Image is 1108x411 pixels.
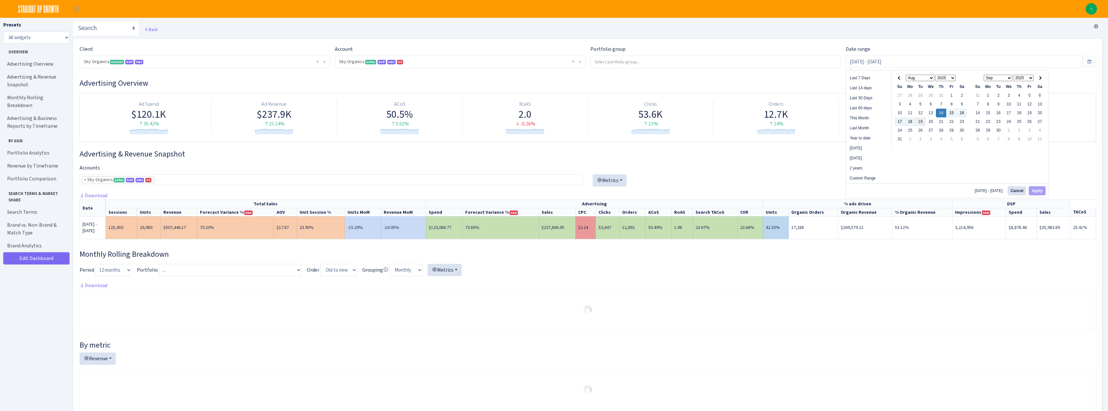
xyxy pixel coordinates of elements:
[596,216,619,239] td: 53,647
[307,266,319,274] label: Order
[593,174,627,187] button: Metrics
[244,211,253,215] span: new
[197,208,274,216] th: Revenue Forecast Variance %
[4,46,68,55] span: Overview
[846,163,891,173] li: 2 years
[590,120,710,128] div: 21%
[335,56,585,68] span: Sky Organics <span class="badge badge-success">Seller</span><span class="badge badge-primary">DSP...
[197,216,274,239] td: 70.20%
[1024,82,1035,91] th: Fr
[590,45,626,53] label: Portfolio group
[926,109,936,117] td: 13
[894,117,905,126] td: 17
[465,101,585,108] div: RoAS
[340,108,460,120] div: 50.5%
[84,59,322,65] span: Sky Organics <span class="badge badge-success">Current</span><span class="badge badge-primary">DS...
[946,117,957,126] td: 22
[3,252,70,265] a: Edit Dashboard
[3,239,68,252] a: Brand Analytics
[1014,91,1024,100] td: 4
[89,120,209,128] div: 30.42%
[972,135,983,144] td: 5
[838,216,892,239] td: $269,579.22
[763,200,952,208] th: % ads driven
[362,266,388,274] label: Grouping
[1035,135,1045,144] td: 11
[161,208,197,216] th: Revenue
[397,60,403,64] span: US
[80,192,107,199] a: Download
[894,135,905,144] td: 31
[3,70,68,91] a: Advertising & Revenue Snapshot
[1024,135,1035,144] td: 10
[3,58,68,70] a: Advertising Overview
[671,208,693,216] th: RoAS
[80,250,1096,259] h3: Widget #38
[905,82,915,91] th: Mo
[89,101,209,108] div: Ad Spend
[214,120,334,128] div: 15.14%
[619,216,646,239] td: 12,692
[1086,3,1097,15] a: A
[80,352,116,365] button: Revenue
[463,216,539,239] td: 73.86%
[936,100,946,109] td: 7
[80,45,93,53] label: Client
[583,305,593,315] img: Preloader
[952,208,1006,216] th: Impressions
[1037,208,1070,216] th: Sales
[936,109,946,117] td: 14
[846,45,870,53] label: Date range
[3,112,68,133] a: Advertising & Business Reports by Timeframe
[982,211,990,215] span: new
[1014,82,1024,91] th: Th
[3,146,68,159] a: Portfolio Analytics
[1004,117,1014,126] td: 24
[426,216,462,239] td: $120,088.77
[946,135,957,144] td: 5
[983,100,993,109] td: 8
[1070,216,1096,239] td: 25.41%
[1004,91,1014,100] td: 3
[596,208,619,216] th: Clicks
[1006,216,1037,239] td: $8,878.46
[619,208,646,216] th: Orders
[789,208,838,216] th: Organic Orders
[846,113,891,123] li: This Month
[926,82,936,91] th: We
[846,83,891,93] li: Last 14 days
[1035,91,1045,100] td: 6
[161,216,197,239] td: $507,446.17
[1008,186,1026,195] button: Cancel
[915,135,926,144] td: 2
[957,82,967,91] th: Sa
[381,216,426,239] td: -16.05%
[335,45,353,53] label: Account
[905,135,915,144] td: 1
[590,108,710,120] div: 53.6K
[80,200,106,216] th: Date
[892,216,952,239] td: 53.12%
[993,109,1004,117] td: 16
[946,82,957,91] th: Fr
[915,126,926,135] td: 26
[80,56,330,68] span: Sky Organics <span class="badge badge-success">Current</span><span class="badge badge-primary">DS...
[1035,109,1045,117] td: 20
[915,82,926,91] th: Tu
[510,211,518,215] span: new
[936,91,946,100] td: 31
[381,208,426,216] th: Revenue MoM
[82,176,154,183] li: Sky Organics <span class="badge badge-success">Seller</span><span class="badge badge-primary">DSP...
[716,101,836,108] div: Orders
[972,126,983,135] td: 28
[946,91,957,100] td: 1
[926,100,936,109] td: 6
[846,103,891,113] li: Last 60 days
[915,109,926,117] td: 12
[905,100,915,109] td: 4
[894,82,905,91] th: Su
[539,216,576,239] td: $237,866.95
[137,208,161,216] th: Units
[1014,126,1024,135] td: 2
[3,219,68,239] a: Brand vs. Non-Brand & Match Type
